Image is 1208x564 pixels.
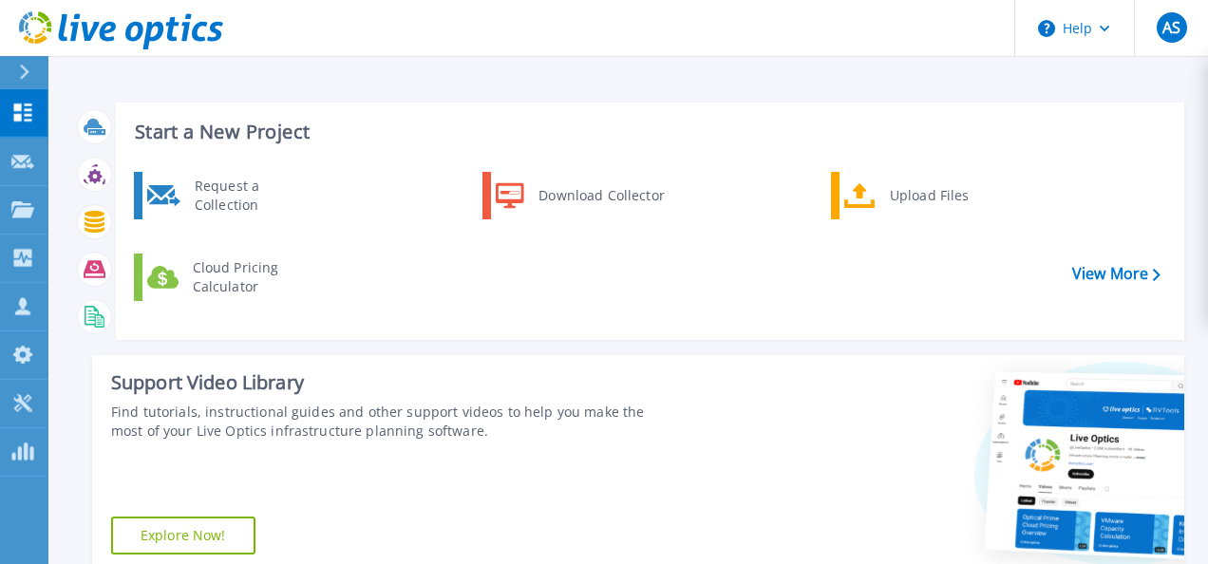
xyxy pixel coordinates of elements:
a: Request a Collection [134,172,329,219]
div: Find tutorials, instructional guides and other support videos to help you make the most of your L... [111,403,679,441]
div: Cloud Pricing Calculator [183,258,324,296]
span: AS [1162,20,1180,35]
div: Request a Collection [185,177,324,215]
a: Upload Files [831,172,1026,219]
a: Download Collector [482,172,677,219]
a: Explore Now! [111,517,255,555]
div: Upload Files [880,177,1021,215]
a: View More [1072,265,1161,283]
a: Cloud Pricing Calculator [134,254,329,301]
h3: Start a New Project [135,122,1160,142]
div: Download Collector [529,177,672,215]
div: Support Video Library [111,370,679,395]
